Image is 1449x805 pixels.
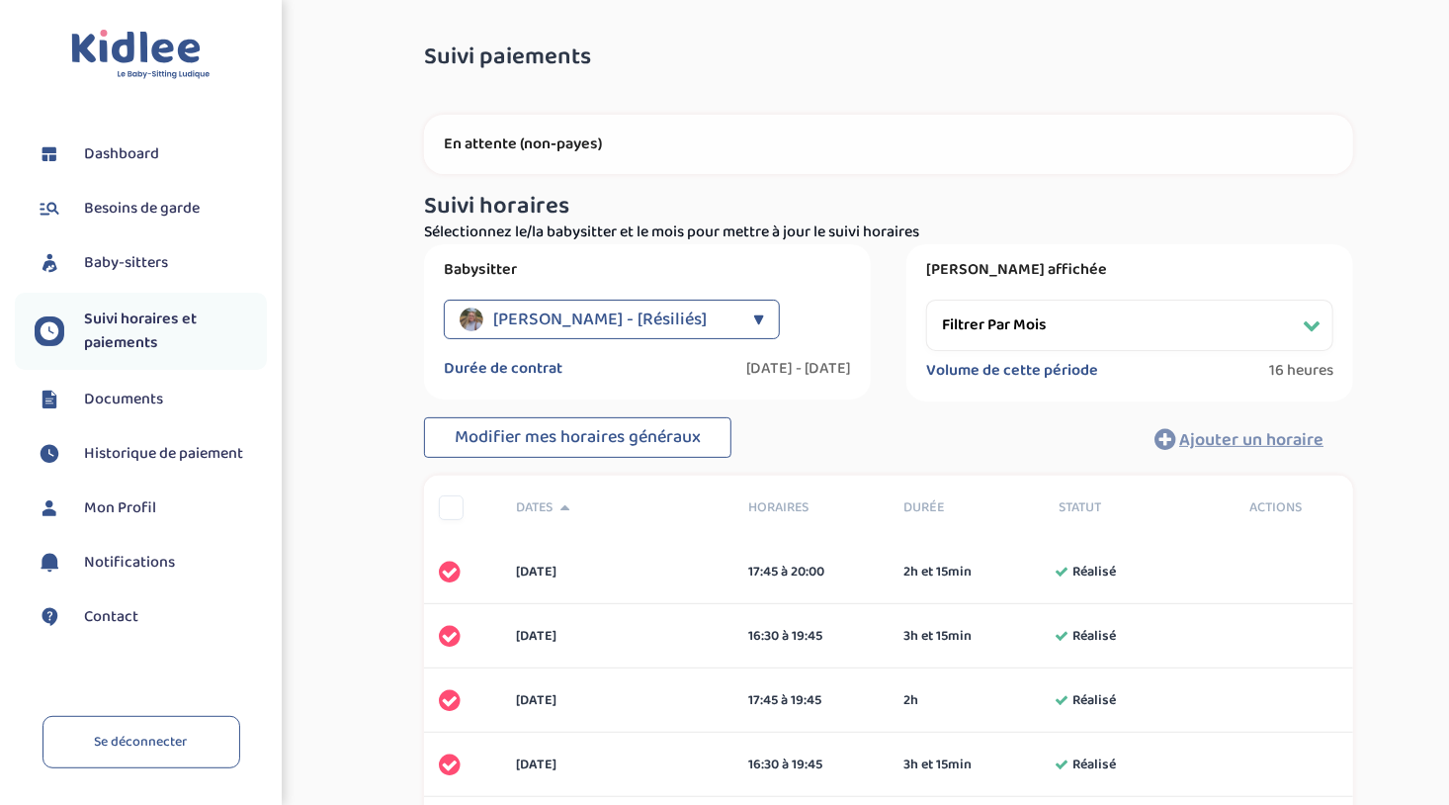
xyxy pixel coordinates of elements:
[35,385,267,414] a: Documents
[444,359,562,379] label: Durée de contrat
[424,221,1353,244] p: Sélectionnez le/la babysitter et le mois pour mettre à jour le suivi horaires
[84,251,168,275] span: Baby-sitters
[35,139,267,169] a: Dashboard
[424,194,1353,220] h3: Suivi horaires
[926,361,1098,381] label: Volume de cette période
[84,388,163,411] span: Documents
[84,308,267,355] span: Suivi horaires et paiements
[749,497,875,518] span: Horaires
[35,439,64,469] img: suivihoraire.svg
[903,690,918,711] span: 2h
[903,626,972,647] span: 3h et 15min
[84,551,175,575] span: Notifications
[502,497,734,518] div: Dates
[35,139,64,169] img: dashboard.svg
[71,30,211,80] img: logo.svg
[502,562,734,582] div: [DATE]
[84,605,138,629] span: Contact
[43,716,240,768] a: Se déconnecter
[749,626,875,647] div: 16:30 à 19:45
[424,45,591,70] span: Suivi paiements
[424,417,731,459] button: Modifier mes horaires généraux
[35,602,64,632] img: contact.svg
[1072,562,1116,582] span: Réalisé
[35,493,267,523] a: Mon Profil
[35,194,64,224] img: besoin.svg
[903,562,972,582] span: 2h et 15min
[84,442,243,466] span: Historique de paiement
[35,548,64,578] img: notification.svg
[502,690,734,711] div: [DATE]
[926,260,1333,280] label: [PERSON_NAME] affichée
[35,248,267,278] a: Baby-sitters
[1072,755,1116,775] span: Réalisé
[749,562,875,582] div: 17:45 à 20:00
[749,755,875,775] div: 16:30 à 19:45
[455,423,701,451] span: Modifier mes horaires généraux
[460,308,483,331] img: avatar_tutty-kassandra_2024_10_02_15_52_29.png
[35,194,267,224] a: Besoins de garde
[35,308,267,355] a: Suivi horaires et paiements
[444,260,851,280] label: Babysitter
[84,496,156,520] span: Mon Profil
[1269,361,1333,381] span: 16 heures
[35,316,64,346] img: suivihoraire.svg
[493,300,707,339] span: [PERSON_NAME] - [Résiliés]
[35,548,267,578] a: Notifications
[35,385,64,414] img: documents.svg
[444,134,1333,154] p: En attente (non-payes)
[35,248,64,278] img: babysitters.svg
[502,755,734,775] div: [DATE]
[903,755,972,775] span: 3h et 15min
[1072,626,1116,647] span: Réalisé
[1179,426,1323,454] span: Ajouter un horaire
[889,497,1044,518] div: Durée
[1199,497,1354,518] div: Actions
[35,493,64,523] img: profil.svg
[35,439,267,469] a: Historique de paiement
[1072,690,1116,711] span: Réalisé
[746,359,851,379] label: [DATE] - [DATE]
[502,626,734,647] div: [DATE]
[1044,497,1199,518] div: Statut
[84,142,159,166] span: Dashboard
[1125,417,1353,461] button: Ajouter un horaire
[749,690,875,711] div: 17:45 à 19:45
[35,602,267,632] a: Contact
[753,300,764,339] div: ▼
[84,197,200,221] span: Besoins de garde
